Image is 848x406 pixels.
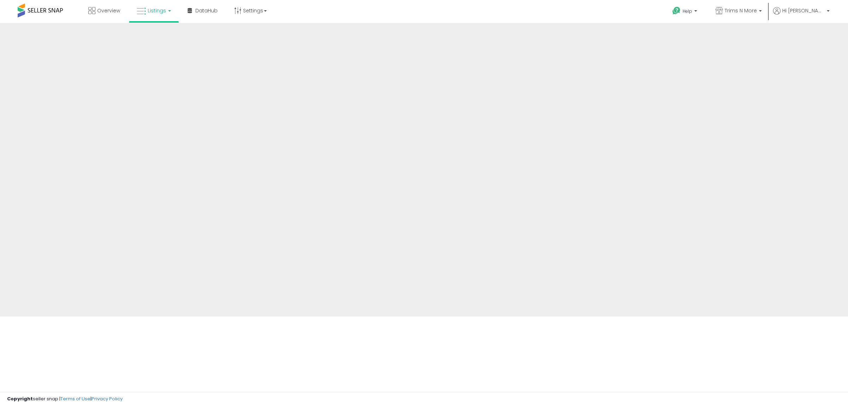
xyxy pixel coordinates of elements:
[773,7,830,23] a: Hi [PERSON_NAME]
[97,7,120,14] span: Overview
[725,7,757,14] span: Trims N More
[782,7,825,14] span: Hi [PERSON_NAME]
[148,7,166,14] span: Listings
[672,6,681,15] i: Get Help
[667,1,704,23] a: Help
[195,7,218,14] span: DataHub
[683,8,692,14] span: Help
